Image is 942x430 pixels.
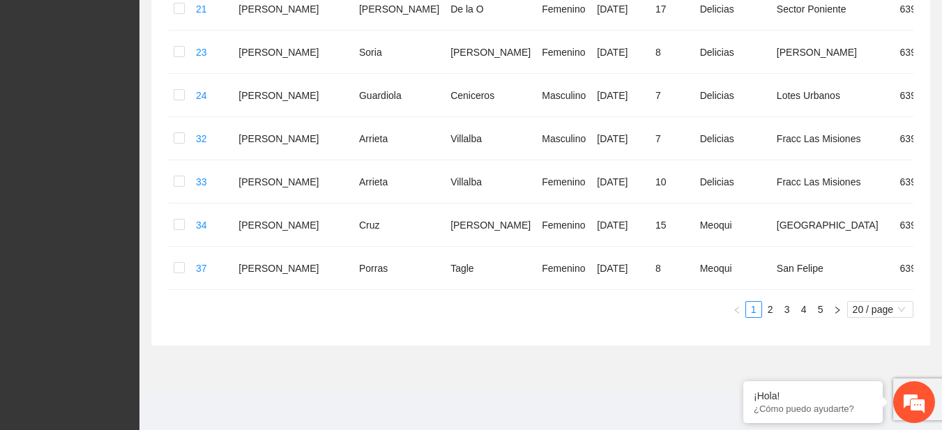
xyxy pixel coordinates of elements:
[771,31,895,74] td: [PERSON_NAME]
[196,176,207,187] a: 33
[763,302,778,317] a: 2
[233,31,354,74] td: [PERSON_NAME]
[591,31,650,74] td: [DATE]
[7,284,266,332] textarea: Escriba su mensaje y pulse “Intro”
[729,301,745,318] li: Previous Page
[833,306,842,314] span: right
[445,31,536,74] td: [PERSON_NAME]
[445,247,536,290] td: Tagle
[233,247,354,290] td: [PERSON_NAME]
[796,301,812,318] li: 4
[694,117,771,160] td: Delicias
[445,117,536,160] td: Villalba
[650,31,694,74] td: 8
[650,204,694,247] td: 15
[536,74,591,117] td: Masculino
[196,263,207,274] a: 37
[591,247,650,290] td: [DATE]
[829,301,846,318] button: right
[729,301,745,318] button: left
[196,90,207,101] a: 24
[745,301,762,318] li: 1
[233,74,354,117] td: [PERSON_NAME]
[813,302,828,317] a: 5
[746,302,761,317] a: 1
[536,31,591,74] td: Femenino
[847,301,913,318] div: Page Size
[853,302,908,317] span: 20 / page
[536,204,591,247] td: Femenino
[196,3,207,15] a: 21
[591,117,650,160] td: [DATE]
[229,7,262,40] div: Minimizar ventana de chat en vivo
[650,74,694,117] td: 7
[771,160,895,204] td: Fracc Las Misiones
[354,247,445,290] td: Porras
[694,160,771,204] td: Delicias
[354,204,445,247] td: Cruz
[445,160,536,204] td: Villalba
[196,220,207,231] a: 34
[445,74,536,117] td: Ceniceros
[650,117,694,160] td: 7
[812,301,829,318] li: 5
[536,117,591,160] td: Masculino
[694,247,771,290] td: Meoqui
[591,74,650,117] td: [DATE]
[796,302,812,317] a: 4
[354,160,445,204] td: Arrieta
[354,117,445,160] td: Arrieta
[650,247,694,290] td: 8
[591,160,650,204] td: [DATE]
[233,160,354,204] td: [PERSON_NAME]
[771,74,895,117] td: Lotes Urbanos
[762,301,779,318] li: 2
[536,247,591,290] td: Femenino
[650,160,694,204] td: 10
[829,301,846,318] li: Next Page
[233,117,354,160] td: [PERSON_NAME]
[81,137,192,278] span: Estamos en línea.
[771,247,895,290] td: San Felipe
[754,390,872,401] div: ¡Hola!
[754,404,872,414] p: ¿Cómo puedo ayudarte?
[354,74,445,117] td: Guardiola
[445,204,536,247] td: [PERSON_NAME]
[694,204,771,247] td: Meoqui
[354,31,445,74] td: Soria
[73,71,234,89] div: Chatee con nosotros ahora
[694,74,771,117] td: Delicias
[536,160,591,204] td: Femenino
[779,301,796,318] li: 3
[196,47,207,58] a: 23
[771,117,895,160] td: Fracc Las Misiones
[771,204,895,247] td: [GEOGRAPHIC_DATA]
[591,204,650,247] td: [DATE]
[733,306,741,314] span: left
[780,302,795,317] a: 3
[196,133,207,144] a: 32
[694,31,771,74] td: Delicias
[233,204,354,247] td: [PERSON_NAME]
